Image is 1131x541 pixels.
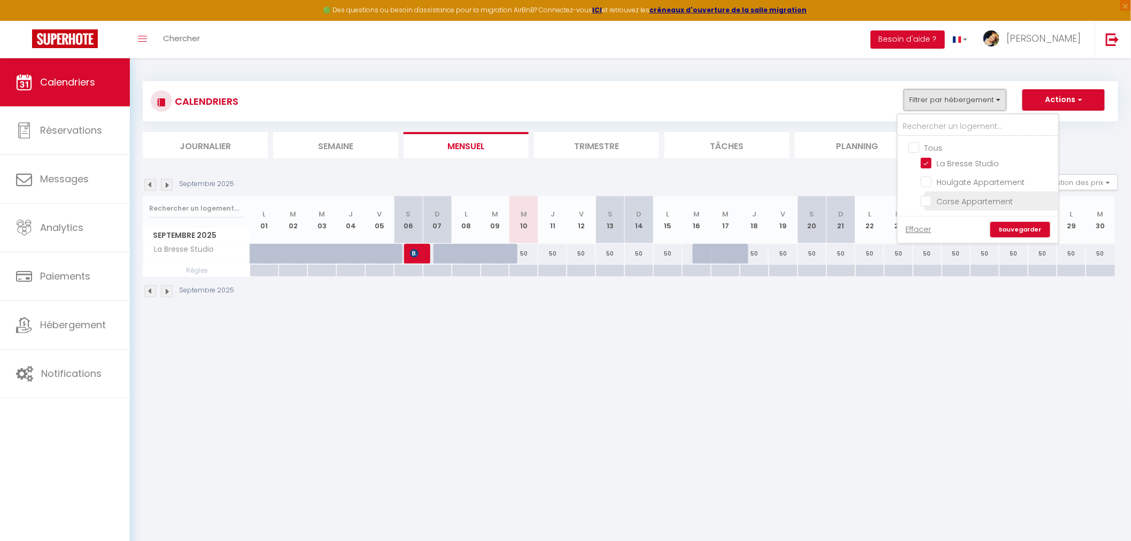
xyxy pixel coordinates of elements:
abbr: D [435,209,440,219]
div: 50 [596,244,625,264]
th: 13 [596,196,625,244]
a: ... [PERSON_NAME] [975,21,1095,58]
abbr: L [464,209,468,219]
abbr: L [1070,209,1073,219]
span: Analytics [40,221,83,234]
div: 50 [971,244,1000,264]
abbr: M [290,209,296,219]
li: Planning [795,132,920,158]
div: 50 [625,244,654,264]
li: Journalier [143,132,268,158]
span: [PERSON_NAME] [410,243,420,264]
abbr: S [810,209,815,219]
th: 01 [250,196,279,244]
th: 04 [336,196,365,244]
div: 50 [1028,244,1057,264]
span: Messages [40,172,89,186]
img: Super Booking [32,29,98,48]
th: 22 [855,196,884,244]
th: 18 [740,196,769,244]
th: 14 [625,196,654,244]
th: 09 [481,196,509,244]
abbr: S [406,209,411,219]
button: Filtrer par hébergement [904,89,1006,111]
div: 50 [509,244,538,264]
th: 21 [826,196,855,244]
li: Semaine [273,132,398,158]
a: créneaux d'ouverture de la salle migration [650,5,807,14]
abbr: M [694,209,700,219]
abbr: J [551,209,555,219]
th: 12 [567,196,596,244]
span: Paiements [40,269,90,283]
abbr: M [492,209,498,219]
th: 11 [538,196,567,244]
th: 23 [884,196,913,244]
button: Actions [1022,89,1105,111]
a: ICI [593,5,602,14]
a: Effacer [906,223,932,235]
th: 05 [365,196,394,244]
li: Mensuel [404,132,529,158]
button: Besoin d'aide ? [871,30,945,49]
abbr: M [895,209,902,219]
div: 50 [855,244,884,264]
a: Sauvegarder [990,222,1050,238]
th: 17 [711,196,740,244]
span: Chercher [163,33,200,44]
abbr: S [608,209,613,219]
div: 50 [769,244,797,264]
abbr: L [667,209,670,219]
abbr: L [262,209,266,219]
div: 50 [942,244,971,264]
abbr: V [579,209,584,219]
div: 50 [826,244,855,264]
abbr: D [637,209,642,219]
span: Notifications [41,367,102,380]
h3: CALENDRIERS [172,89,238,113]
div: 50 [884,244,913,264]
abbr: D [838,209,843,219]
abbr: M [1097,209,1104,219]
abbr: M [722,209,729,219]
th: 06 [394,196,423,244]
abbr: M [521,209,527,219]
span: La Bresse Studio [145,244,217,256]
th: 29 [1057,196,1086,244]
th: 02 [278,196,307,244]
button: Gestion des prix [1039,174,1118,190]
th: 19 [769,196,797,244]
li: Tâches [664,132,789,158]
span: Septembre 2025 [143,228,250,243]
th: 20 [797,196,826,244]
span: Règles [143,265,250,276]
div: 50 [1086,244,1115,264]
th: 08 [452,196,481,244]
input: Rechercher un logement... [149,199,244,218]
div: 50 [913,244,942,264]
div: 50 [1057,244,1086,264]
th: 30 [1086,196,1115,244]
abbr: L [868,209,871,219]
p: Septembre 2025 [179,179,234,189]
abbr: M [319,209,325,219]
span: Corse Appartement [937,196,1013,207]
th: 07 [423,196,452,244]
div: 50 [567,244,596,264]
div: 50 [740,244,769,264]
p: Septembre 2025 [179,285,234,296]
th: 16 [683,196,711,244]
div: 50 [654,244,683,264]
span: Hébergement [40,318,106,331]
abbr: V [781,209,786,219]
th: 10 [509,196,538,244]
span: [PERSON_NAME] [1006,32,1081,45]
div: 50 [1000,244,1028,264]
span: Calendriers [40,75,95,89]
abbr: J [348,209,353,219]
abbr: J [752,209,756,219]
div: Filtrer par hébergement [897,113,1059,244]
abbr: V [377,209,382,219]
